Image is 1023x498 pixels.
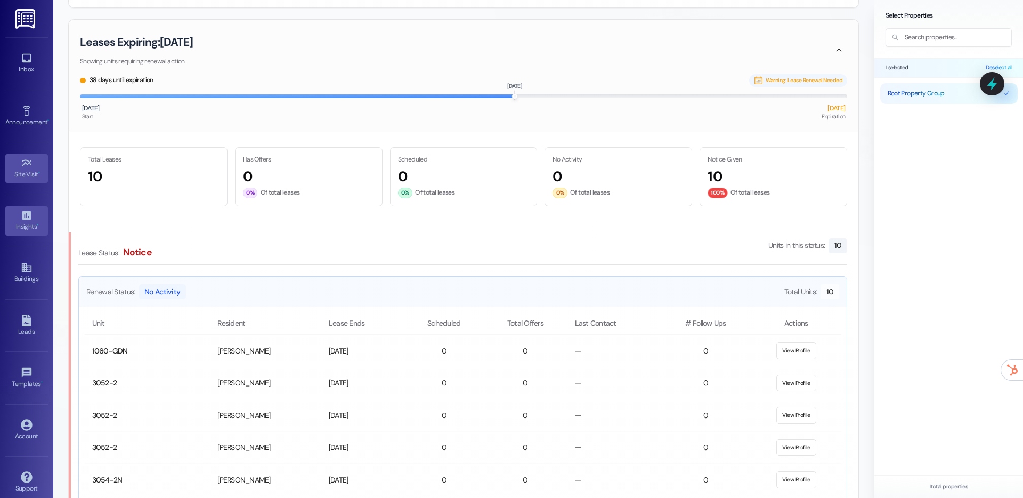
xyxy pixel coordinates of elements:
[85,464,210,496] td: 3054-2N
[210,367,321,399] td: [PERSON_NAME]
[567,399,660,432] td: —
[567,312,660,335] th: Last Contact
[261,188,300,198] span: Of total leases
[776,471,816,488] button: View Profile
[827,104,845,114] span: [DATE]
[5,468,48,497] a: Support
[660,312,751,335] th: # Follow Ups
[831,42,848,59] button: Collapse section
[708,168,839,186] h3: 10
[5,364,48,392] a: Templates •
[660,431,751,464] td: 0
[986,64,1012,71] button: Deselect all
[553,155,684,165] p: No Activity
[404,399,483,432] td: 0
[415,188,454,198] span: Of total leases
[768,240,825,251] span: Units in this status:
[483,464,567,496] td: 0
[85,431,210,464] td: 3052-2
[708,188,727,198] div: 100%
[243,168,375,186] h3: 0
[38,169,40,176] span: •
[321,367,404,399] td: [DATE]
[880,83,1018,104] button: Root Property Group
[567,431,660,464] td: —
[243,188,257,198] div: 0%
[776,439,816,456] button: View Profile
[321,335,404,367] td: [DATE]
[483,367,567,399] td: 0
[567,464,660,496] td: —
[882,483,1016,491] p: 1 total properties
[321,312,404,335] th: Lease Ends
[553,188,567,198] div: 0%
[37,221,38,229] span: •
[5,154,48,183] a: Site Visit •
[567,335,660,367] td: —
[80,35,193,50] h3: Leases Expiring: [DATE]
[243,155,375,165] p: Has Offers
[139,284,186,299] span: No Activity
[886,11,1012,21] h3: Select Properties
[660,335,751,367] td: 0
[404,367,483,399] td: 0
[82,113,93,121] span: Start
[398,168,530,186] h3: 0
[5,259,48,287] a: Buildings
[210,399,321,432] td: [PERSON_NAME]
[784,286,817,298] span: Total Units:
[398,155,530,165] p: Scheduled
[749,74,847,87] div: Warning: Lease Renewal Needed
[483,335,567,367] td: 0
[776,407,816,424] button: View Profile
[567,367,660,399] td: —
[776,342,816,359] button: View Profile
[483,312,567,335] th: Total Offers
[85,367,210,399] td: 3052-2
[210,464,321,496] td: [PERSON_NAME]
[210,312,321,335] th: Resident
[483,399,567,432] td: 0
[123,246,152,259] h4: Notice
[821,284,839,299] div: 10
[86,286,135,298] span: Renewal Status:
[483,431,567,464] td: 0
[15,9,37,29] img: ResiDesk Logo
[78,247,119,259] span: Lease Status:
[822,113,846,121] span: Expiration
[85,399,210,432] td: 3052-2
[88,155,220,165] p: Total Leases
[88,168,220,186] h3: 10
[321,399,404,432] td: [DATE]
[85,312,210,335] th: Unit
[751,312,841,335] th: Actions
[5,416,48,445] a: Account
[80,57,193,67] p: Showing units requiring renewal action
[321,464,404,496] td: [DATE]
[210,431,321,464] td: [PERSON_NAME]
[321,431,404,464] td: [DATE]
[90,76,153,85] span: 38 days until expiration
[404,335,483,367] td: 0
[82,104,100,114] span: [DATE]
[570,188,610,198] span: Of total leases
[730,188,770,198] span: Of total leases
[404,464,483,496] td: 0
[888,89,945,99] span: Root Property Group
[660,464,751,496] td: 0
[404,431,483,464] td: 0
[886,28,1012,47] input: Search properties...
[660,367,751,399] td: 0
[5,206,48,235] a: Insights •
[553,168,684,186] h3: 0
[776,375,816,392] button: View Profile
[708,155,839,165] p: Notice Given
[886,64,908,71] span: 1 selected
[404,312,483,335] th: Scheduled
[47,117,49,124] span: •
[829,238,847,253] div: 10
[85,335,210,367] td: 1060-GDN
[398,188,412,198] div: 0%
[5,311,48,340] a: Leads
[5,49,48,78] a: Inbox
